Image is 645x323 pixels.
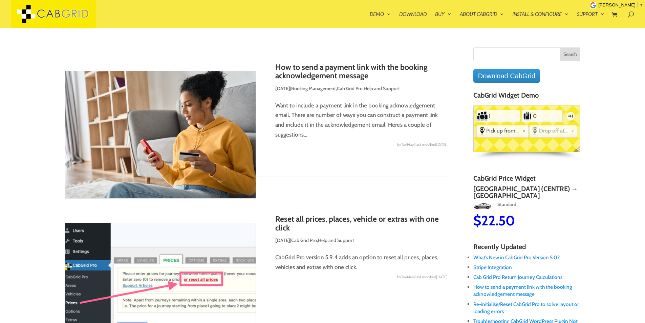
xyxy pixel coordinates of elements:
[473,175,581,185] h4: CabGrid Price Widget
[337,85,363,92] a: Cab Grid Pro
[598,2,644,7] a: [PERSON_NAME]​
[477,111,488,122] label: Number of Passengers
[364,85,400,92] a: Help and Support
[275,237,290,243] span: [DATE]
[65,101,448,140] p: Want to include a payment link in the booking acknowledgement email. There are number of ways you...
[598,2,636,7] span: [PERSON_NAME]
[436,275,448,279] span: [DATE]
[473,243,581,254] h4: Recently Updated
[275,214,439,232] a: Reset all prices, places, vehicle or extras with one click
[460,12,504,28] a: About CabGrid
[291,237,317,243] a: Cab Grid Pro
[493,201,516,207] span: Standard
[473,185,580,227] a: [GEOGRAPHIC_DATA] (Centre) → [GEOGRAPHIC_DATA]StandardStandard$22.50
[65,272,448,282] div: by | last modified
[275,85,290,92] span: [DATE]
[532,111,552,122] input: Number of Suitcases
[435,12,451,28] a: Buy
[65,140,448,149] div: by | last modified
[473,284,572,297] a: How to send a payment link with the booking acknowledgement message
[65,84,448,99] p: | , ,
[473,212,481,229] span: $
[530,125,577,136] div: Select the place the destination address is within
[571,144,585,159] span: English
[370,12,391,28] a: Demo
[522,111,532,122] label: Number of Suitcases
[488,111,509,122] input: Number of Passengers
[539,127,568,134] span: Drop off at...
[481,212,515,229] span: 22.50
[560,47,581,61] input: Search
[401,140,414,149] span: TaxiMap
[65,253,448,272] p: CabGrid Pro version 5.9.4 adds an option to reset all prices, places, vehicles and extras with on...
[580,194,603,205] img: Chauffeur
[473,274,562,280] a: Cab Grid Pro Return Journey Calculations
[577,12,604,28] a: Support
[401,272,414,282] span: TaxiMap
[399,12,427,28] a: Download
[473,185,580,199] h2: [GEOGRAPHIC_DATA] (Centre) → [GEOGRAPHIC_DATA]
[564,108,577,124] label: One-way
[639,2,644,7] span: ▼
[473,92,581,102] h4: CabGrid Widget Demo
[436,142,448,147] span: [DATE]
[473,69,540,83] a: Download CabGrid
[486,127,519,134] span: Pick up from...
[291,85,336,92] a: Booking Management
[477,125,528,136] div: Select the place the starting address falls within
[473,201,492,211] img: Standard
[473,301,579,315] a: Re-initialise/Reset CabGrid Pro to solve layout or loading errors
[11,9,96,17] a: CabGrid Taxi Plugin
[318,237,354,243] a: Help and Support
[65,71,256,199] img: How to send a payment link with the booking acknowledgement message
[65,236,448,250] p: | ,
[512,12,568,28] a: Install & Configure
[275,62,428,80] a: How to send a payment link with the booking acknowledgement message
[473,264,512,270] a: Stripe Integration
[473,254,560,261] a: What’s New in CabGrid Pro Version 5.0?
